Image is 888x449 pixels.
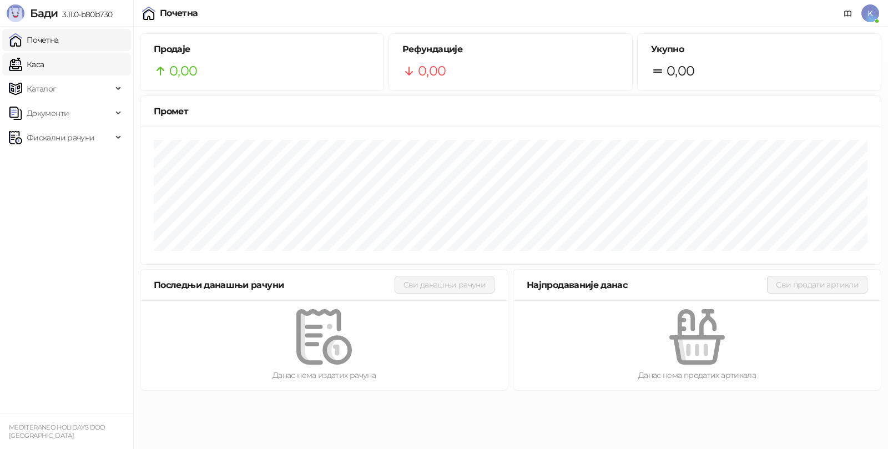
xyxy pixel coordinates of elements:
[27,102,69,124] span: Документи
[667,60,694,82] span: 0,00
[767,276,867,294] button: Сви продати артикли
[402,43,619,56] h5: Рефундације
[30,7,58,20] span: Бади
[158,369,490,381] div: Данас нема издатих рачуна
[861,4,879,22] span: K
[58,9,112,19] span: 3.11.0-b80b730
[160,9,198,18] div: Почетна
[527,278,767,292] div: Најпродаваније данас
[651,43,867,56] h5: Укупно
[169,60,197,82] span: 0,00
[531,369,863,381] div: Данас нема продатих артикала
[27,127,94,149] span: Фискални рачуни
[395,276,495,294] button: Сви данашњи рачуни
[7,4,24,22] img: Logo
[839,4,857,22] a: Документација
[154,278,395,292] div: Последњи данашњи рачуни
[154,104,867,118] div: Промет
[9,53,44,75] a: Каса
[9,29,59,51] a: Почетна
[27,78,57,100] span: Каталог
[418,60,446,82] span: 0,00
[154,43,370,56] h5: Продаје
[9,423,105,440] small: MEDITERANEO HOLIDAYS DOO [GEOGRAPHIC_DATA]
